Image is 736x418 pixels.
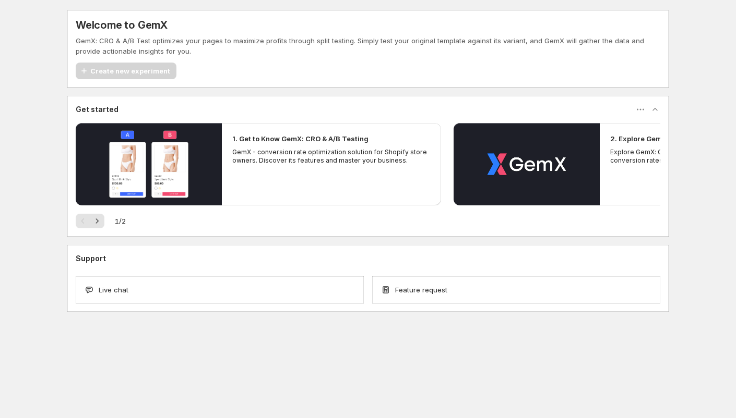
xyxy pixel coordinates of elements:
[232,133,369,144] h2: 1. Get to Know GemX: CRO & A/B Testing
[76,19,168,31] h5: Welcome to GemX
[232,148,431,165] p: GemX - conversion rate optimization solution for Shopify store owners. Discover its features and ...
[76,123,222,205] button: Play video
[76,104,118,115] h3: Get started
[99,285,128,295] span: Live chat
[76,253,106,264] h3: Support
[454,123,600,205] button: Play video
[90,214,104,228] button: Next
[115,216,126,226] span: 1 / 2
[76,35,660,56] p: GemX: CRO & A/B Test optimizes your pages to maximize profits through split testing. Simply test ...
[395,285,447,295] span: Feature request
[76,214,104,228] nav: Pagination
